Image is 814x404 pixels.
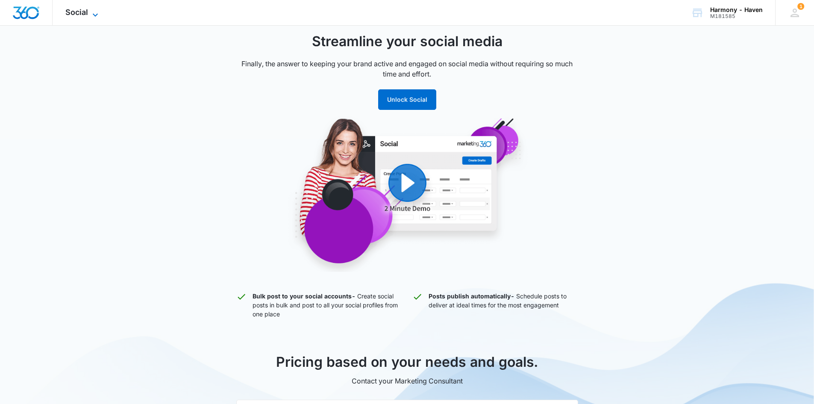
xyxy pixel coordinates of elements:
[429,292,514,300] strong: Posts publish automatically -
[429,292,578,318] p: Schedule posts to deliver at ideal times for the most engagement
[245,116,570,272] img: Social
[236,352,578,372] h2: Pricing based on your needs and goals.
[236,31,578,52] h1: Streamline your social media
[378,89,436,110] button: Unlock Social
[710,6,763,13] div: account name
[253,292,402,318] p: Create social posts in bulk and post to all your social profiles from one place
[797,3,804,10] div: notifications count
[253,292,356,300] strong: Bulk post to your social accounts -
[236,376,578,386] p: Contact your Marketing Consultant
[797,3,804,10] span: 1
[710,13,763,19] div: account id
[378,96,436,103] a: Unlock Social
[65,8,88,17] span: Social
[236,59,578,79] p: Finally, the answer to keeping your brand active and engaged on social media without requiring so...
